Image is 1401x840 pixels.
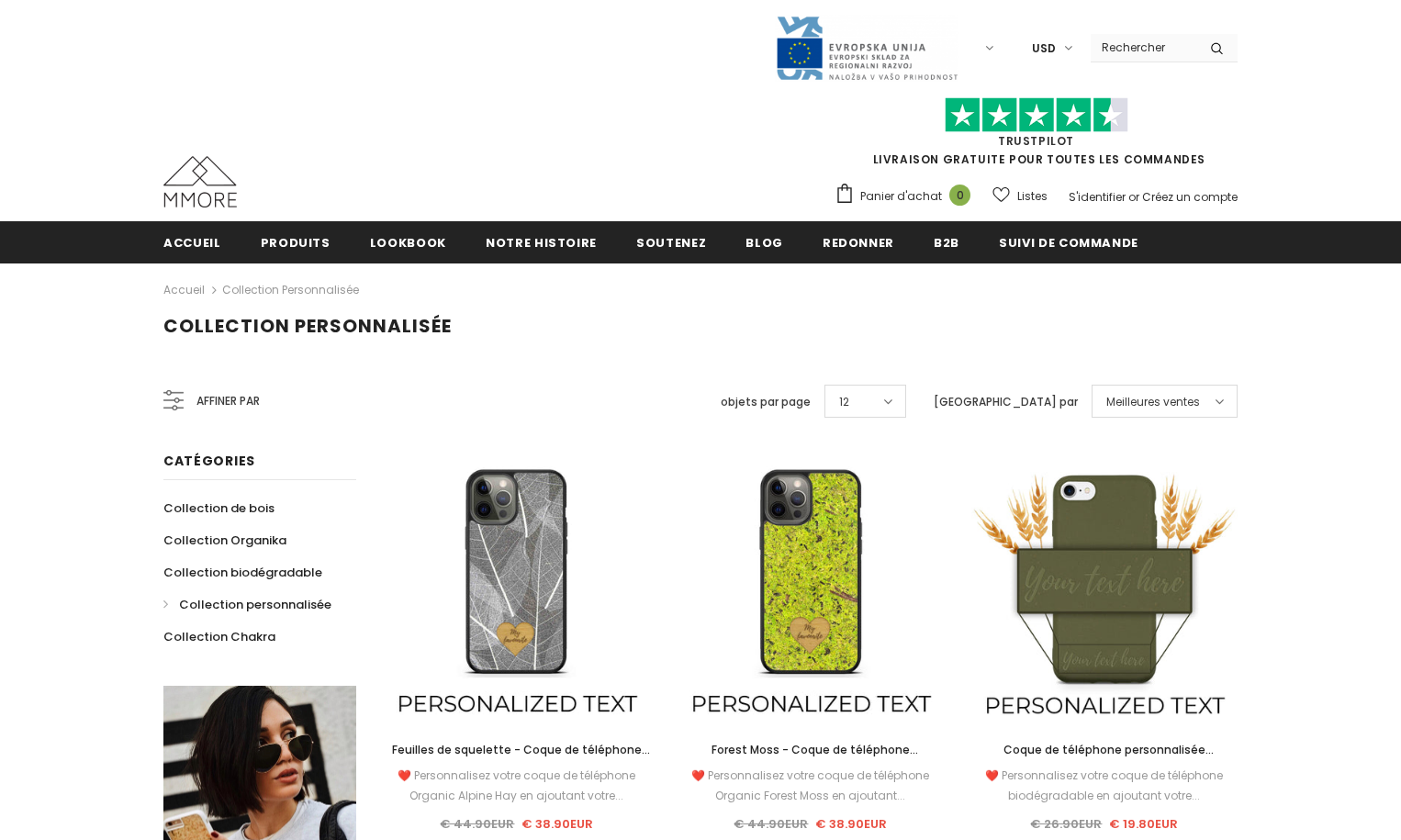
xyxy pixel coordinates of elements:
span: Collection personnalisée [163,313,452,339]
span: Forest Moss - Coque de téléphone personnalisée - Cadeau personnalisé [703,742,918,778]
span: Lookbook [370,234,446,252]
a: soutenez [636,221,706,263]
span: 12 [839,393,849,411]
span: Panier d'achat [860,187,942,206]
span: Produits [261,234,331,252]
label: [GEOGRAPHIC_DATA] par [934,393,1078,411]
img: Faites confiance aux étoiles pilotes [945,97,1128,133]
a: Collection Chakra [163,621,275,653]
span: Affiner par [196,391,260,411]
span: LIVRAISON GRATUITE POUR TOUTES LES COMMANDES [835,106,1238,167]
span: B2B [934,234,959,252]
span: Feuilles de squelette - Coque de téléphone personnalisée - Cadeau personnalisé [392,742,650,778]
a: Forest Moss - Coque de téléphone personnalisée - Cadeau personnalisé [678,740,944,760]
a: B2B [934,221,959,263]
a: Produits [261,221,331,263]
span: Suivi de commande [999,234,1138,252]
a: Blog [745,221,783,263]
span: Listes [1017,187,1048,206]
span: Coque de téléphone personnalisée biodégradable - Vert olive [1003,742,1214,778]
div: ❤️ Personnalisez votre coque de téléphone Organic Alpine Hay en ajoutant votre... [384,766,650,806]
a: Accueil [163,221,221,263]
a: Créez un compte [1142,189,1238,205]
label: objets par page [721,393,811,411]
a: Suivi de commande [999,221,1138,263]
span: Collection Chakra [163,628,275,645]
span: 0 [949,185,970,206]
a: Lookbook [370,221,446,263]
span: Meilleures ventes [1106,393,1200,411]
span: € 26.90EUR [1030,815,1102,833]
span: € 38.90EUR [521,815,593,833]
span: Collection de bois [163,499,275,517]
a: Collection personnalisée [222,282,359,297]
a: Collection personnalisée [163,588,331,621]
a: Panier d'achat 0 [835,183,980,210]
span: Collection personnalisée [179,596,331,613]
div: ❤️ Personnalisez votre coque de téléphone biodégradable en ajoutant votre... [971,766,1238,806]
span: Accueil [163,234,221,252]
span: € 19.80EUR [1109,815,1178,833]
img: Cas MMORE [163,156,237,207]
span: Redonner [823,234,894,252]
span: Collection Organika [163,532,286,549]
span: or [1128,189,1139,205]
span: soutenez [636,234,706,252]
a: TrustPilot [998,133,1074,149]
a: Collection biodégradable [163,556,322,588]
span: Blog [745,234,783,252]
span: Catégories [163,452,255,470]
a: Accueil [163,279,205,301]
a: Coque de téléphone personnalisée biodégradable - Vert olive [971,740,1238,760]
span: € 44.90EUR [440,815,514,833]
a: Feuilles de squelette - Coque de téléphone personnalisée - Cadeau personnalisé [384,740,650,760]
a: S'identifier [1069,189,1126,205]
span: € 38.90EUR [815,815,887,833]
img: Javni Razpis [775,15,958,82]
span: Collection biodégradable [163,564,322,581]
a: Collection Organika [163,524,286,556]
span: € 44.90EUR [734,815,808,833]
div: ❤️ Personnalisez votre coque de téléphone Organic Forest Moss en ajoutant... [678,766,944,806]
input: Search Site [1091,34,1196,61]
a: Listes [992,180,1048,212]
a: Javni Razpis [775,39,958,55]
a: Notre histoire [486,221,597,263]
a: Collection de bois [163,492,275,524]
a: Redonner [823,221,894,263]
span: Notre histoire [486,234,597,252]
span: USD [1032,39,1056,58]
